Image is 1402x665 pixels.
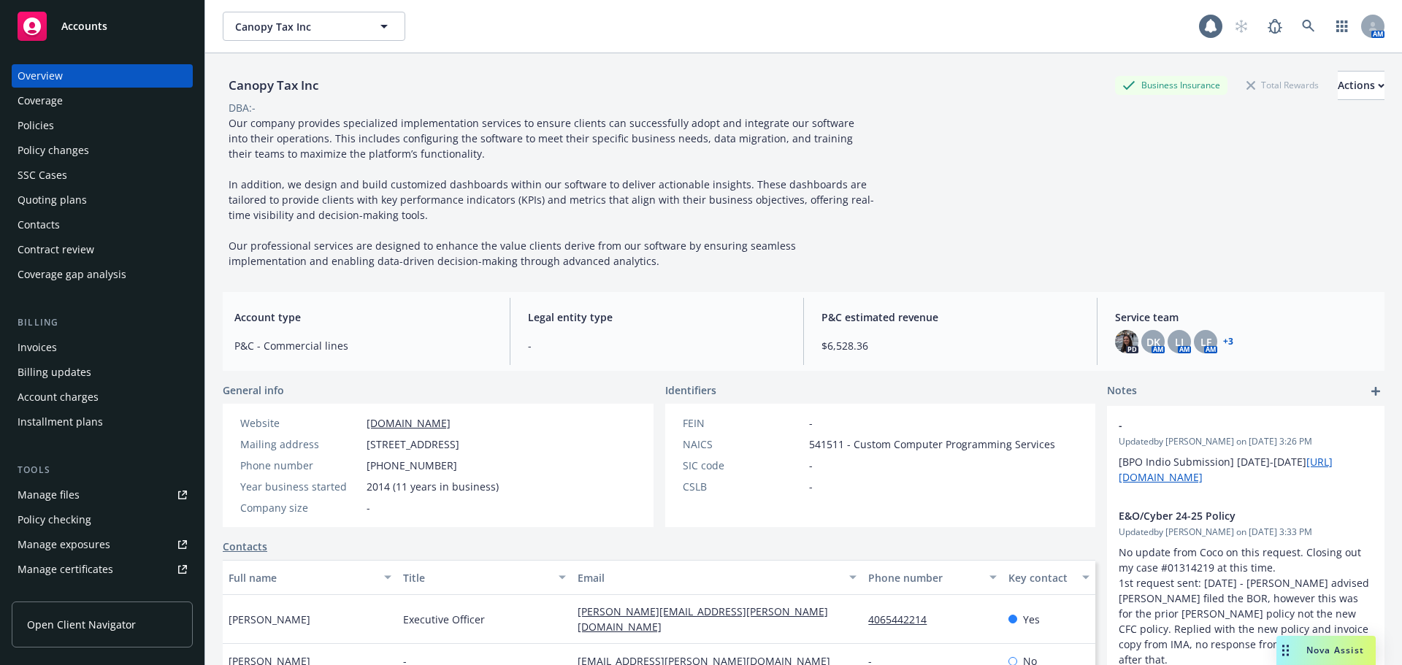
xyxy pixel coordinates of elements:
span: - [367,500,370,515]
div: CSLB [683,479,803,494]
span: 2014 (11 years in business) [367,479,499,494]
a: Quoting plans [12,188,193,212]
button: Full name [223,560,397,595]
div: Email [578,570,840,585]
div: DBA: - [229,100,256,115]
a: Installment plans [12,410,193,434]
a: add [1367,383,1384,400]
div: FEIN [683,415,803,431]
div: Account charges [18,385,99,409]
div: Manage files [18,483,80,507]
div: Website [240,415,361,431]
span: Accounts [61,20,107,32]
a: [PERSON_NAME][EMAIL_ADDRESS][PERSON_NAME][DOMAIN_NAME] [578,604,828,634]
span: Nova Assist [1306,644,1364,656]
span: Identifiers [665,383,716,398]
a: Policy changes [12,139,193,162]
div: Phone number [240,458,361,473]
span: LI [1175,334,1184,350]
div: Manage certificates [18,558,113,581]
span: DK [1146,334,1160,350]
a: Billing updates [12,361,193,384]
span: [PERSON_NAME] [229,612,310,627]
a: Manage certificates [12,558,193,581]
a: Contract review [12,238,193,261]
a: [DOMAIN_NAME] [367,416,451,430]
div: Policies [18,114,54,137]
a: Manage exposures [12,533,193,556]
a: Invoices [12,336,193,359]
span: Account type [234,310,492,325]
a: Coverage gap analysis [12,263,193,286]
a: Manage claims [12,583,193,606]
span: P&C - Commercial lines [234,338,492,353]
a: Contacts [12,213,193,237]
span: [STREET_ADDRESS] [367,437,459,452]
div: Billing updates [18,361,91,384]
div: Manage claims [18,583,91,606]
button: Email [572,560,862,595]
div: Drag to move [1276,636,1295,665]
a: SSC Cases [12,164,193,187]
span: [PHONE_NUMBER] [367,458,457,473]
div: SIC code [683,458,803,473]
div: Phone number [868,570,980,585]
div: Coverage [18,89,63,112]
div: Key contact [1008,570,1073,585]
p: [BPO Indio Submission] [DATE]-[DATE] [1119,454,1373,485]
div: Total Rewards [1239,76,1326,94]
div: Full name [229,570,375,585]
div: Actions [1338,72,1384,99]
a: Overview [12,64,193,88]
span: Executive Officer [403,612,485,627]
div: Policy changes [18,139,89,162]
div: -Updatedby [PERSON_NAME] on [DATE] 3:26 PM[BPO Indio Submission] [DATE]-[DATE][URL][DOMAIN_NAME] [1107,406,1384,496]
div: Company size [240,500,361,515]
button: Key contact [1003,560,1095,595]
div: Contract review [18,238,94,261]
a: Contacts [223,539,267,554]
button: Canopy Tax Inc [223,12,405,41]
div: SSC Cases [18,164,67,187]
button: Title [397,560,572,595]
span: Legal entity type [528,310,786,325]
span: Open Client Navigator [27,617,136,632]
a: Switch app [1328,12,1357,41]
span: - [809,415,813,431]
a: Accounts [12,6,193,47]
span: $6,528.36 [821,338,1079,353]
div: Invoices [18,336,57,359]
a: Account charges [12,385,193,409]
button: Nova Assist [1276,636,1376,665]
button: Phone number [862,560,1002,595]
div: Overview [18,64,63,88]
div: Installment plans [18,410,103,434]
a: Start snowing [1227,12,1256,41]
span: - [809,458,813,473]
img: photo [1115,330,1138,353]
div: Canopy Tax Inc [223,76,324,95]
div: Tools [12,463,193,477]
div: Mailing address [240,437,361,452]
div: Contacts [18,213,60,237]
span: Canopy Tax Inc [235,19,361,34]
button: Actions [1338,71,1384,100]
span: Updated by [PERSON_NAME] on [DATE] 3:33 PM [1119,526,1373,539]
div: NAICS [683,437,803,452]
span: - [1119,418,1335,433]
a: Coverage [12,89,193,112]
span: Yes [1023,612,1040,627]
a: Policy checking [12,508,193,531]
a: Manage files [12,483,193,507]
a: Search [1294,12,1323,41]
span: General info [223,383,284,398]
a: 4065442214 [868,612,938,626]
a: Report a Bug [1260,12,1290,41]
span: Our company provides specialized implementation services to ensure clients can successfully adopt... [229,116,874,268]
div: Billing [12,315,193,330]
span: Service team [1115,310,1373,325]
div: Year business started [240,479,361,494]
span: LF [1200,334,1211,350]
div: Manage exposures [18,533,110,556]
